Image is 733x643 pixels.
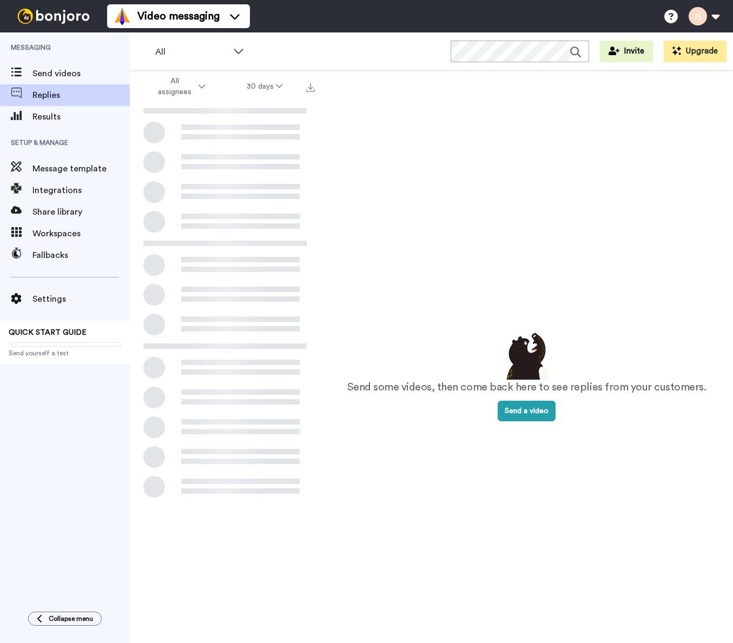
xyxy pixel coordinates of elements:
[306,83,315,92] img: export.svg
[114,8,131,25] img: vm-color.svg
[49,614,93,623] span: Collapse menu
[303,78,318,95] button: Export all results that match these filters now.
[28,612,102,626] button: Collapse menu
[32,206,130,218] span: Share library
[9,329,87,336] span: QUICK START GUIDE
[32,249,130,262] span: Fallbacks
[32,89,130,102] span: Replies
[32,184,130,197] span: Integrations
[664,41,727,62] button: Upgrade
[32,293,130,306] span: Settings
[132,71,226,102] button: All assignees
[32,162,130,175] span: Message template
[13,9,94,24] img: bj-logo-header-white.svg
[600,41,653,62] button: Invite
[347,380,706,395] p: Send some videos, then come back here to see replies from your customers.
[153,76,196,97] span: All assignees
[155,45,228,58] span: All
[500,330,554,380] img: results-emptystates.png
[32,110,130,123] span: Results
[498,401,556,421] button: Send a video
[498,407,556,415] a: Send a video
[9,349,121,357] span: Send yourself a test
[32,227,130,240] span: Workspaces
[32,67,130,80] span: Send videos
[137,9,220,24] span: Video messaging
[226,77,303,96] button: 30 days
